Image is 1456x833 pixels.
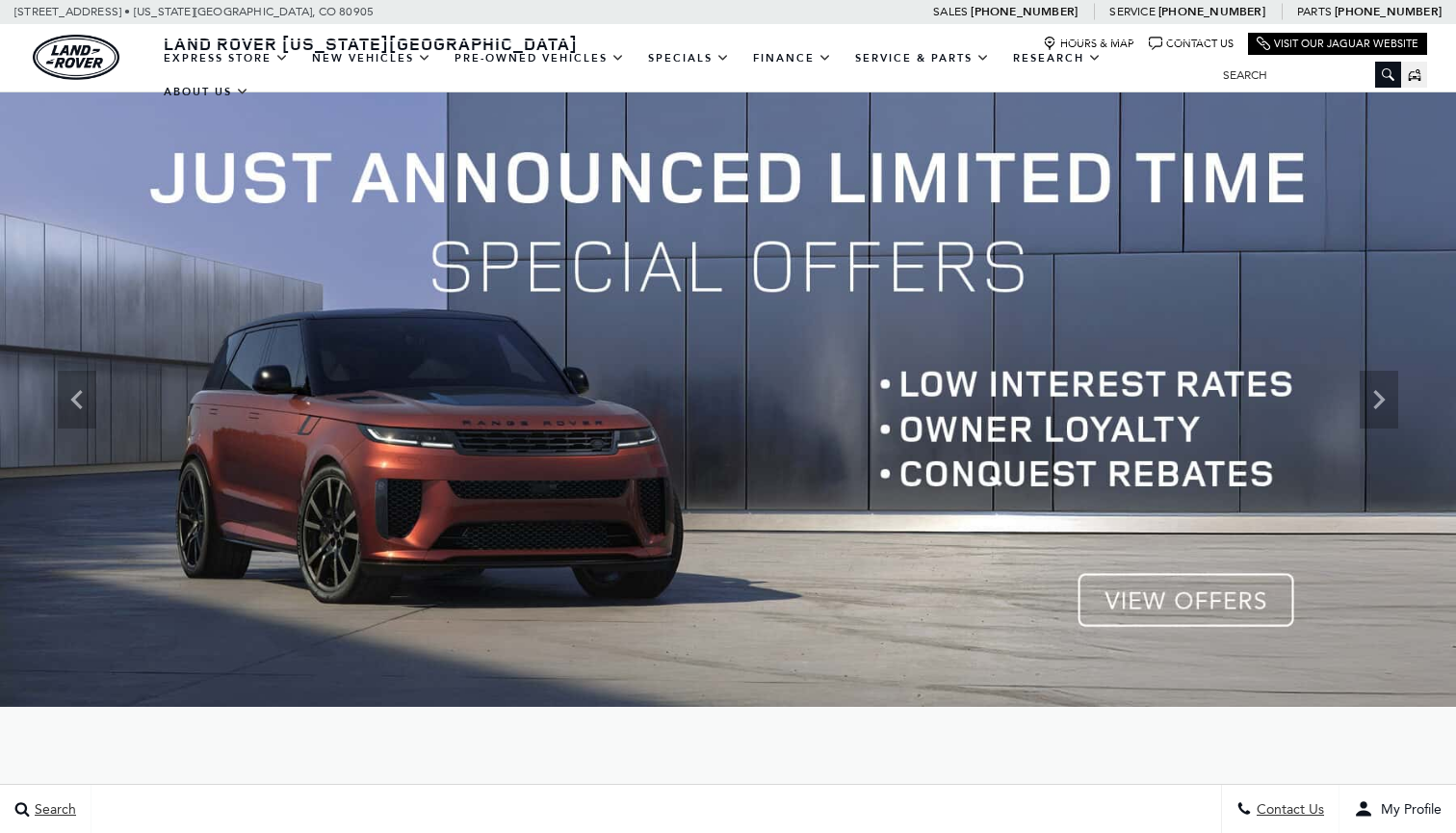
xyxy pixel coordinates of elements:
span: Service [1109,5,1155,18]
a: Contact Us [1149,37,1234,51]
input: Search [1209,64,1401,87]
span: Land Rover [US_STATE][GEOGRAPHIC_DATA] [164,32,578,55]
a: Land Rover [US_STATE][GEOGRAPHIC_DATA] [152,32,589,55]
button: user-profile-menu [1339,785,1456,833]
a: Service & Parts [844,41,1001,75]
a: [PHONE_NUMBER] [1335,4,1442,19]
a: Finance [741,41,844,75]
span: My Profile [1373,801,1442,818]
a: Pre-Owned Vehicles [443,41,637,75]
a: About Us [152,75,261,109]
nav: Main Navigation [152,41,1209,109]
img: Land Rover [33,35,119,80]
a: New Vehicles [300,41,443,75]
a: [STREET_ADDRESS] • [US_STATE][GEOGRAPHIC_DATA], CO 80905 [14,5,374,18]
a: [PHONE_NUMBER] [971,4,1078,19]
span: Parts [1297,5,1332,18]
span: Contact Us [1252,801,1324,818]
span: Search [30,801,76,818]
a: land-rover [33,35,119,80]
a: Specials [637,41,741,75]
a: Visit Our Jaguar Website [1257,37,1418,51]
a: [PHONE_NUMBER] [1158,4,1265,19]
a: Hours & Map [1043,37,1134,51]
a: Research [1001,41,1113,75]
a: EXPRESS STORE [152,41,300,75]
span: Sales [933,5,968,18]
